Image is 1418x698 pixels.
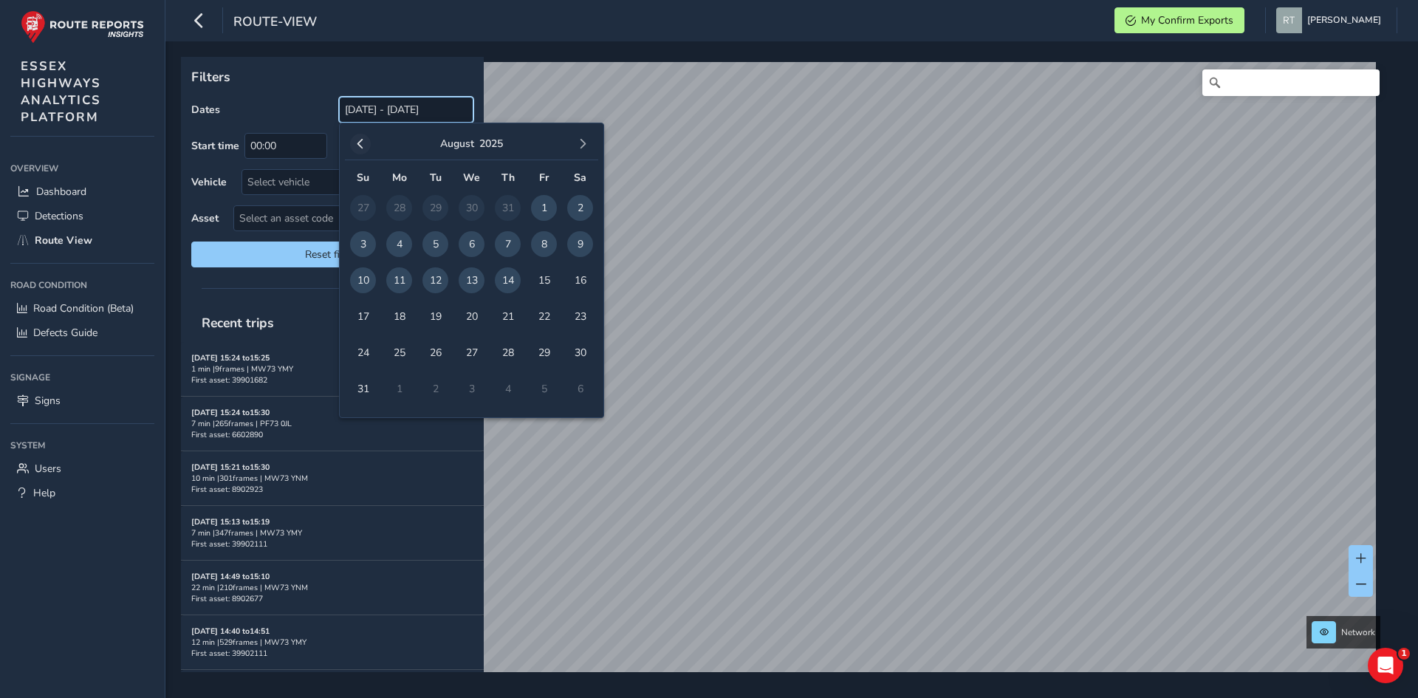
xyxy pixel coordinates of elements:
span: 4 [386,231,412,257]
span: My Confirm Exports [1141,13,1233,27]
label: Start time [191,139,239,153]
div: Select vehicle [242,170,448,194]
div: Signage [10,366,154,389]
span: First asset: 8902677 [191,593,263,604]
span: 15 [531,267,557,293]
a: Users [10,456,154,481]
span: 31 [350,376,376,402]
span: First asset: 39902111 [191,538,267,550]
span: 9 [567,231,593,257]
a: Defects Guide [10,321,154,345]
button: My Confirm Exports [1114,7,1244,33]
span: Users [35,462,61,476]
a: Signs [10,389,154,413]
span: Tu [430,171,442,185]
span: Th [501,171,515,185]
span: Network [1341,626,1375,638]
span: 11 [386,267,412,293]
strong: [DATE] 15:21 to 15:30 [191,462,270,473]
span: 22 [531,304,557,329]
span: 12 [422,267,448,293]
span: 25 [386,340,412,366]
span: 20 [459,304,484,329]
span: 17 [350,304,376,329]
label: Dates [191,103,220,117]
a: Road Condition (Beta) [10,296,154,321]
strong: [DATE] 14:40 to 14:51 [191,626,270,637]
canvas: Map [186,62,1376,689]
a: Detections [10,204,154,228]
span: 23 [567,304,593,329]
span: 5 [422,231,448,257]
a: Dashboard [10,179,154,204]
span: 18 [386,304,412,329]
span: We [463,171,480,185]
span: 24 [350,340,376,366]
span: First asset: 8902923 [191,484,263,495]
span: 28 [495,340,521,366]
span: First asset: 39901682 [191,374,267,386]
span: 30 [567,340,593,366]
span: 27 [459,340,484,366]
p: Filters [191,67,473,86]
span: 29 [531,340,557,366]
span: route-view [233,13,317,33]
span: Road Condition (Beta) [33,301,134,315]
div: 10 min | 301 frames | MW73 YNM [191,473,473,484]
span: 3 [350,231,376,257]
span: 21 [495,304,521,329]
span: 13 [459,267,484,293]
span: Sa [574,171,586,185]
strong: [DATE] 15:24 to 15:25 [191,352,270,363]
span: Reset filters [202,247,462,261]
span: Detections [35,209,83,223]
span: Signs [35,394,61,408]
div: Overview [10,157,154,179]
span: 26 [422,340,448,366]
span: 1 [531,195,557,221]
span: Recent trips [191,304,284,342]
div: 22 min | 210 frames | MW73 YNM [191,582,473,593]
span: Select an asset code [234,206,448,230]
div: 12 min | 529 frames | MW73 YMY [191,637,473,648]
span: 8 [531,231,557,257]
img: rr logo [21,10,144,44]
span: Help [33,486,55,500]
div: Road Condition [10,274,154,296]
span: 6 [459,231,484,257]
span: Su [357,171,369,185]
button: [PERSON_NAME] [1276,7,1386,33]
button: 2025 [479,137,503,151]
span: 2 [567,195,593,221]
div: 1 min | 9 frames | MW73 YMY [191,363,473,374]
button: Reset filters [191,242,473,267]
span: Fr [539,171,549,185]
img: diamond-layout [1276,7,1302,33]
iframe: Intercom live chat [1368,648,1403,683]
input: Search [1202,69,1380,96]
strong: [DATE] 15:13 to 15:19 [191,516,270,527]
span: [PERSON_NAME] [1307,7,1381,33]
label: Vehicle [191,175,227,189]
span: 19 [422,304,448,329]
span: 1 [1398,648,1410,660]
span: Defects Guide [33,326,97,340]
button: August [440,137,474,151]
span: First asset: 39902111 [191,648,267,659]
span: 14 [495,267,521,293]
span: 7 [495,231,521,257]
span: First asset: 6602890 [191,429,263,440]
div: 7 min | 347 frames | MW73 YMY [191,527,473,538]
span: Mo [392,171,407,185]
a: Help [10,481,154,505]
strong: [DATE] 14:49 to 15:10 [191,571,270,582]
span: 10 [350,267,376,293]
strong: [DATE] 15:24 to 15:30 [191,407,270,418]
a: Route View [10,228,154,253]
span: Dashboard [36,185,86,199]
span: ESSEX HIGHWAYS ANALYTICS PLATFORM [21,58,101,126]
span: Route View [35,233,92,247]
div: System [10,434,154,456]
label: Asset [191,211,219,225]
span: 16 [567,267,593,293]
